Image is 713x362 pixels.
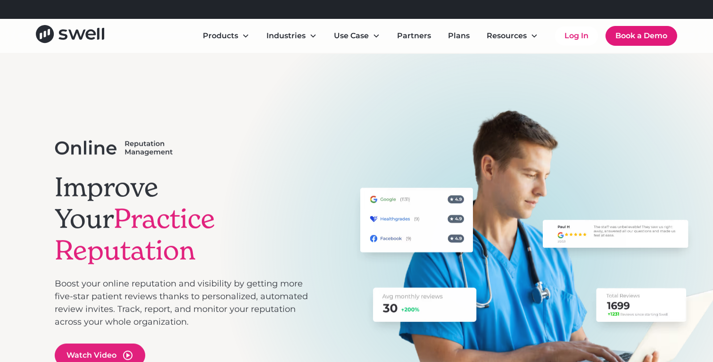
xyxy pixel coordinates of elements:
a: Learn More [372,5,414,14]
span: Practice Reputation [55,202,215,267]
a: Log In [555,26,598,45]
a: Plans [440,26,477,45]
div: Products [195,26,257,45]
div: Industries [259,26,324,45]
div: Resources [487,30,527,42]
a: Book a Demo [605,26,677,46]
div: Use Case [334,30,369,42]
div: Products [203,30,238,42]
div: Refer a clinic, get $300! [284,4,414,15]
div: Resources [479,26,546,45]
div: Watch Video [66,350,116,361]
div: Industries [266,30,306,42]
h1: Improve Your [55,171,308,266]
a: Partners [390,26,439,45]
a: home [36,25,104,46]
div: Use Case [326,26,388,45]
p: Boost your online reputation and visibility by getting more five-star patient reviews thanks to p... [55,278,308,328]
